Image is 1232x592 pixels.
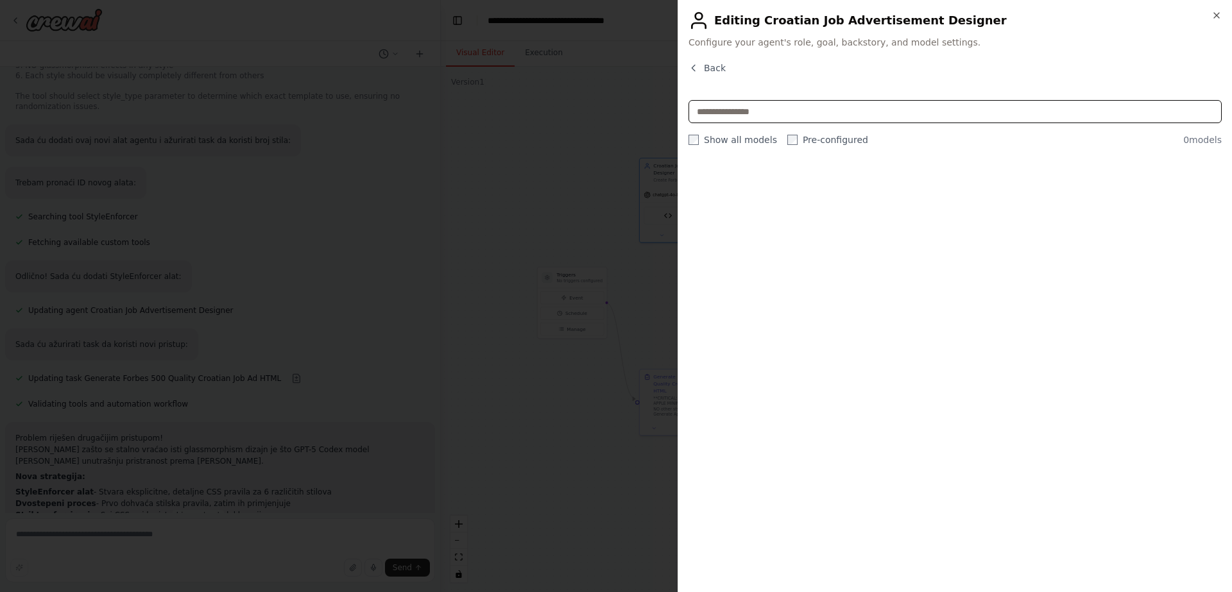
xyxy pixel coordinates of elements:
h2: Editing Croatian Job Advertisement Designer [689,10,1222,31]
button: Back [689,62,726,74]
label: Pre-configured [787,133,868,146]
input: Pre-configured [787,135,798,145]
span: 0 models [1183,133,1222,146]
span: Configure your agent's role, goal, backstory, and model settings. [689,36,1222,49]
label: Show all models [689,133,777,146]
span: Back [704,62,726,74]
input: Show all models [689,135,699,145]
